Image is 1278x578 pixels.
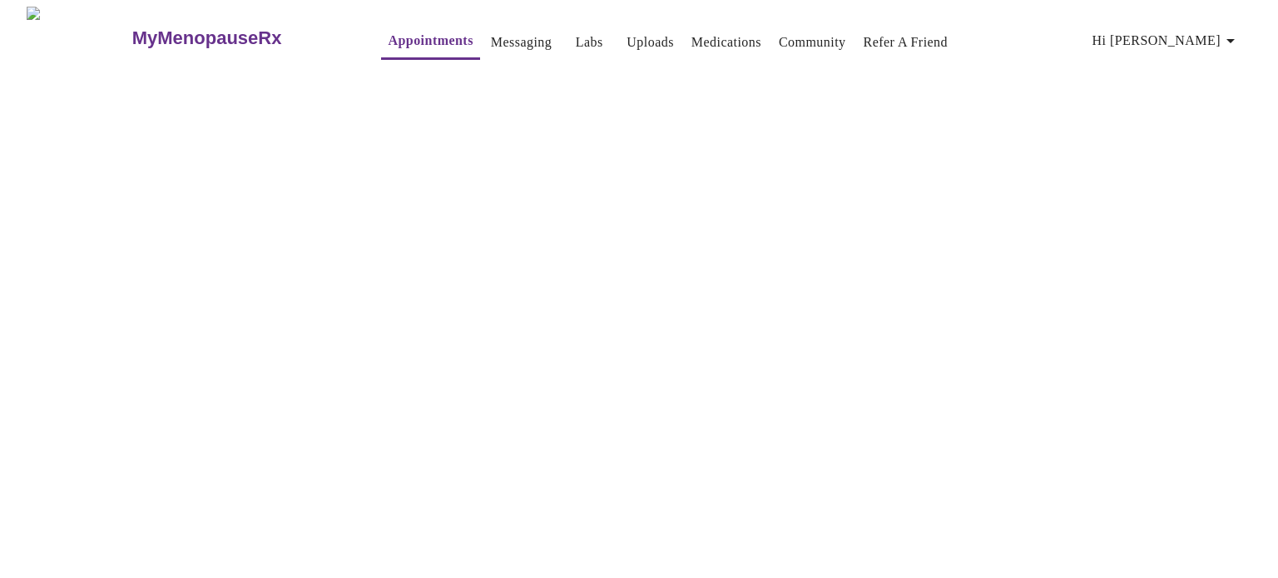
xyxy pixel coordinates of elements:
button: Labs [562,26,616,59]
a: Uploads [627,31,674,54]
img: MyMenopauseRx Logo [27,7,130,69]
h3: MyMenopauseRx [132,27,282,49]
button: Community [772,26,853,59]
a: Labs [576,31,603,54]
a: Refer a Friend [864,31,949,54]
button: Hi [PERSON_NAME] [1086,24,1247,57]
span: Hi [PERSON_NAME] [1092,29,1241,52]
a: MyMenopauseRx [130,9,348,67]
button: Uploads [620,26,681,59]
a: Messaging [491,31,552,54]
a: Community [779,31,846,54]
a: Medications [691,31,761,54]
a: Appointments [388,29,473,52]
button: Messaging [484,26,558,59]
button: Medications [685,26,768,59]
button: Refer a Friend [857,26,955,59]
button: Appointments [381,24,479,60]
